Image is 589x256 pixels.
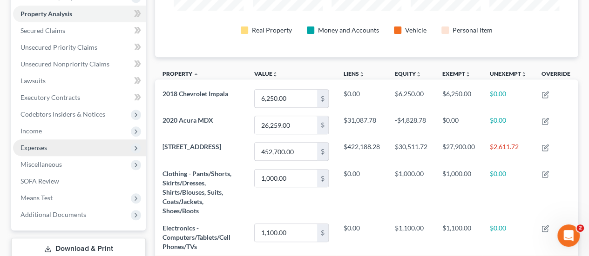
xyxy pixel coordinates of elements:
span: Unsecured Nonpriority Claims [20,60,109,68]
span: 2018 Chevrolet Impala [162,90,228,98]
a: Equityunfold_more [395,70,421,77]
i: expand_less [193,72,199,77]
td: $1,000.00 [435,165,482,219]
input: 0.00 [255,224,317,242]
span: Lawsuits [20,77,46,85]
input: 0.00 [255,170,317,187]
span: 2020 Acura MDX [162,116,213,124]
span: 2 [576,224,584,232]
i: unfold_more [521,72,527,77]
div: $ [317,170,328,187]
td: $0.00 [336,85,387,112]
a: Exemptunfold_more [442,70,471,77]
span: Additional Documents [20,210,86,218]
span: Means Test [20,194,53,202]
td: $0.00 [482,112,534,138]
a: Property expand_less [162,70,199,77]
td: $1,000.00 [387,165,435,219]
td: -$4,828.78 [387,112,435,138]
i: unfold_more [465,72,471,77]
a: Executory Contracts [13,89,146,106]
a: Property Analysis [13,6,146,22]
a: Liensunfold_more [344,70,365,77]
td: $6,250.00 [435,85,482,112]
a: Lawsuits [13,72,146,89]
a: Unexemptunfold_more [490,70,527,77]
th: Override [534,65,578,85]
span: Income [20,127,42,135]
a: Unsecured Nonpriority Claims [13,56,146,72]
span: Secured Claims [20,26,65,34]
td: $0.00 [482,85,534,112]
td: $2,611.72 [482,138,534,165]
span: Executory Contracts [20,93,80,101]
td: $31,087.78 [336,112,387,138]
span: SOFA Review [20,177,59,185]
td: $0.00 [435,112,482,138]
td: $6,250.00 [387,85,435,112]
div: Money and Accounts [318,26,379,35]
td: $0.00 [482,165,534,219]
span: Codebtors Insiders & Notices [20,110,105,118]
input: 0.00 [255,143,317,160]
i: unfold_more [359,72,365,77]
i: unfold_more [272,72,278,77]
span: [STREET_ADDRESS] [162,143,221,151]
iframe: Intercom live chat [557,224,580,247]
div: $ [317,90,328,107]
a: Secured Claims [13,22,146,39]
div: Personal Item [453,26,493,35]
input: 0.00 [255,116,317,134]
div: Real Property [252,26,292,35]
span: Expenses [20,144,47,151]
td: $1,100.00 [387,219,435,255]
td: $30,511.72 [387,138,435,165]
div: $ [317,116,328,134]
span: Unsecured Priority Claims [20,43,97,51]
a: SOFA Review [13,173,146,190]
div: Vehicle [405,26,427,35]
span: Electronics - Computers/Tablets/Cell Phones/TVs [162,224,230,250]
a: Valueunfold_more [254,70,278,77]
span: Clothing - Pants/Shorts, Skirts/Dresses, Shirts/Blouses, Suits, Coats/Jackets, Shoes/Boots [162,170,231,215]
div: $ [317,224,328,242]
td: $0.00 [336,219,387,255]
a: Unsecured Priority Claims [13,39,146,56]
input: 0.00 [255,90,317,107]
td: $0.00 [482,219,534,255]
i: unfold_more [416,72,421,77]
td: $422,188.28 [336,138,387,165]
td: $27,900.00 [435,138,482,165]
div: $ [317,143,328,160]
td: $0.00 [336,165,387,219]
span: Miscellaneous [20,160,62,168]
td: $1,100.00 [435,219,482,255]
span: Property Analysis [20,10,72,18]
